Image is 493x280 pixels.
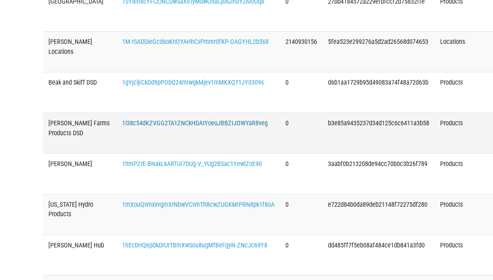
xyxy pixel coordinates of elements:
td: 3aabf0b213208de94cc70b0c3b26f789 [322,153,435,194]
td: Products [435,72,471,113]
td: 0 [280,113,322,154]
td: 2140930156 [280,32,322,72]
td: 0 [280,194,322,235]
td: Beak and Skiff DSD [43,72,117,113]
a: 1M-rSADDieGcd6oKnOYAHhCvPmmr0fKP-OAGYHL2b568 [122,38,269,46]
td: [PERSON_NAME] Locations [43,32,117,72]
td: [PERSON_NAME] Hub [43,235,117,275]
td: Products [435,194,471,235]
a: 1hmPZrE-BNakLkARTUI7DUg-V_YUg2BSac1YewiZoE90 [122,160,262,168]
td: Products [435,153,471,194]
a: 1i38c54dKZVGG2TA1ZNCkHDAtYoeuJBBZIJOWYaR8veg [122,119,268,127]
td: e722d84b0da89deb21148f72275df280 [322,194,435,235]
a: 1mXouQvmxxvgmXrNbwVCvmThBcwZUGKMIPRN8pk1f8oA [122,201,275,209]
td: Products [435,235,471,275]
td: 0 [280,72,322,113]
td: 0 [280,153,322,194]
td: dd485ff7f5eb08af484ce1db841a3fd0 [322,235,435,275]
a: 1hEcbHQepDkDrUrTBmXwSou8ugMfBeFgyN-ZNcJc69Y8 [122,242,267,249]
a: 1gYjcljICkDd9pPObQ24mIwgkMjev1mMKXQT1JY0309s [122,79,264,86]
td: Products [435,113,471,154]
td: 0 [280,235,322,275]
td: [PERSON_NAME] [43,153,117,194]
td: 5fea523e299276a5d2ad26568d074653 [322,32,435,72]
td: d6b1aa1729b95d49083a74f48a72d63b [322,72,435,113]
td: Locations [435,32,471,72]
td: [US_STATE] Hydro Products [43,194,117,235]
td: b3e85a9435237d34d125c6c6411a3b58 [322,113,435,154]
td: [PERSON_NAME] Farms Products DSD [43,113,117,154]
